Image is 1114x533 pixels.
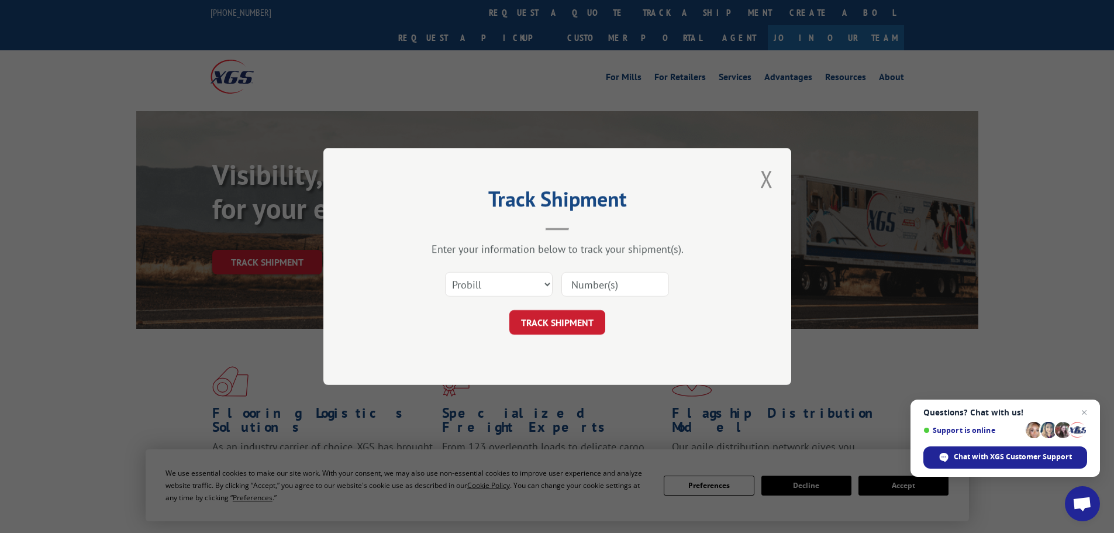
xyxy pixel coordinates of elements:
[923,426,1022,435] span: Support is online
[757,163,777,195] button: Close modal
[923,446,1087,469] span: Chat with XGS Customer Support
[382,242,733,256] div: Enter your information below to track your shipment(s).
[1065,486,1100,521] a: Open chat
[954,452,1072,462] span: Chat with XGS Customer Support
[923,408,1087,417] span: Questions? Chat with us!
[561,272,669,297] input: Number(s)
[509,310,605,335] button: TRACK SHIPMENT
[382,191,733,213] h2: Track Shipment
